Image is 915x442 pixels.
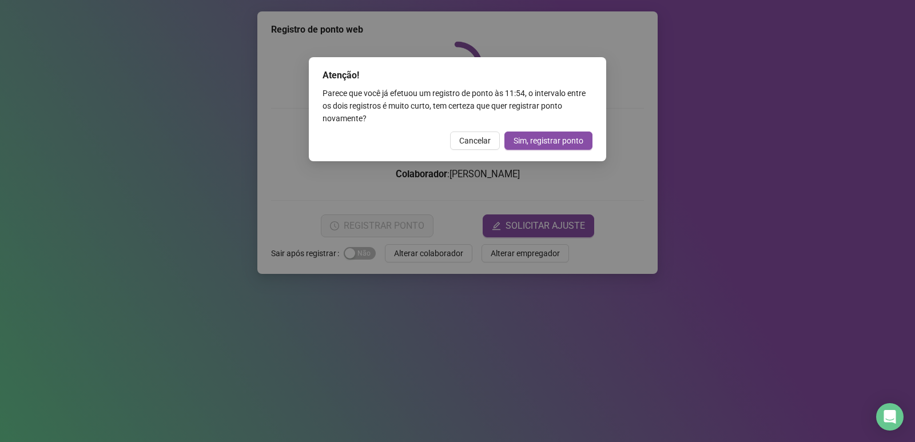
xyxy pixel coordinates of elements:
div: Open Intercom Messenger [876,403,904,431]
button: Cancelar [450,132,500,150]
button: Sim, registrar ponto [504,132,592,150]
span: Sim, registrar ponto [514,134,583,147]
div: Parece que você já efetuou um registro de ponto às 11:54 , o intervalo entre os dois registros é ... [323,87,592,125]
div: Atenção! [323,69,592,82]
span: Cancelar [459,134,491,147]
